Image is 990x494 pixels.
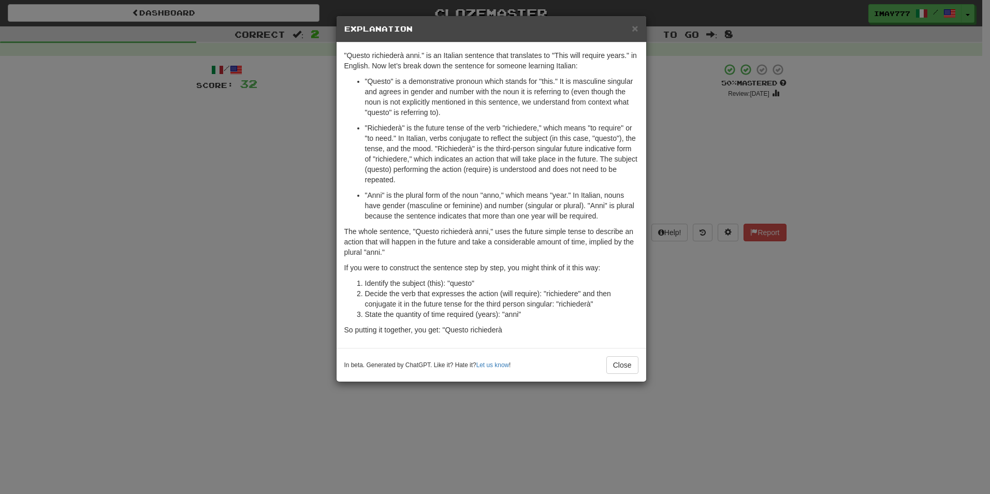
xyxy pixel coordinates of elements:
[632,23,638,34] button: Close
[344,24,638,34] h5: Explanation
[632,22,638,34] span: ×
[344,325,638,335] p: So putting it together, you get: "Questo richiederà
[365,76,638,118] p: "Questo" is a demonstrative pronoun which stands for "this." It is masculine singular and agrees ...
[476,361,509,369] a: Let us know
[606,356,638,374] button: Close
[344,361,511,370] small: In beta. Generated by ChatGPT. Like it? Hate it? !
[365,190,638,221] p: "Anni" is the plural form of the noun "anno," which means "year." In Italian, nouns have gender (...
[344,50,638,71] p: "Questo richiederà anni." is an Italian sentence that translates to "This will require years." in...
[344,226,638,257] p: The whole sentence, "Questo richiederà anni," uses the future simple tense to describe an action ...
[344,263,638,273] p: If you were to construct the sentence step by step, you might think of it this way:
[365,288,638,309] li: Decide the verb that expresses the action (will require): "richiedere" and then conjugate it in t...
[365,278,638,288] li: Identify the subject (this): "questo"
[365,123,638,185] p: "Richiederà" is the future tense of the verb "richiedere," which means "to require" or "to need."...
[365,309,638,319] li: State the quantity of time required (years): "anni"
